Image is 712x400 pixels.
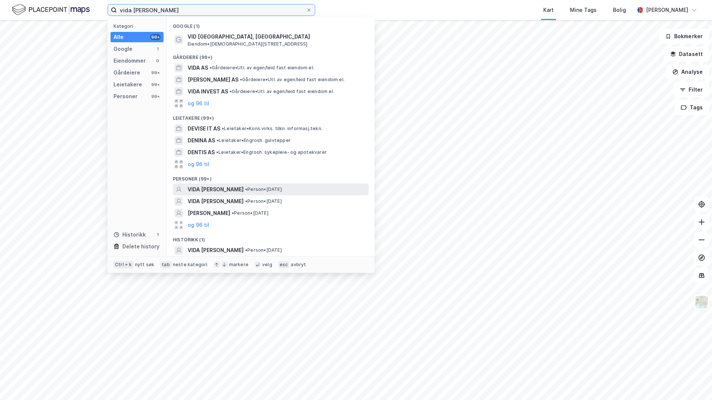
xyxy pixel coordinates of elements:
div: neste kategori [173,262,208,268]
div: Google (1) [167,17,375,31]
div: Alle [113,33,123,42]
div: Gårdeiere (99+) [167,49,375,62]
div: Leietakere [113,80,142,89]
div: 99+ [150,70,161,76]
div: 0 [155,58,161,64]
iframe: Chat Widget [675,364,712,400]
span: Leietaker • Engrosh. gulvtepper [217,138,291,143]
span: • [245,186,247,192]
span: • [245,198,247,204]
span: VIDA AS [188,63,208,72]
span: Gårdeiere • Utl. av egen/leid fast eiendom el. [210,65,314,71]
button: og 96 til [188,99,209,108]
div: 99+ [150,34,161,40]
div: 1 [155,46,161,52]
img: logo.f888ab2527a4732fd821a326f86c7f29.svg [12,3,90,16]
span: DENINA AS [188,136,215,145]
span: VIDA INVEST AS [188,87,228,96]
div: esc [278,261,290,268]
div: Mine Tags [570,6,597,14]
div: Eiendommer [113,56,146,65]
div: avbryt [291,262,306,268]
span: Person • [DATE] [232,210,268,216]
span: VIDA [PERSON_NAME] [188,246,244,255]
span: • [222,126,224,131]
span: DENTIS AS [188,148,215,157]
div: nytt søk [135,262,155,268]
div: Ctrl + k [113,261,133,268]
div: markere [229,262,248,268]
span: [PERSON_NAME] [188,209,230,218]
div: Kategori [113,23,164,29]
div: Personer (99+) [167,170,375,184]
span: Gårdeiere • Utl. av egen/leid fast eiendom el. [230,89,334,95]
span: Person • [DATE] [245,198,282,204]
span: Person • [DATE] [245,186,282,192]
span: • [240,77,242,82]
div: Kontrollprogram for chat [675,364,712,400]
div: [PERSON_NAME] [646,6,688,14]
div: Historikk (1) [167,231,375,244]
div: Delete history [122,242,159,251]
span: • [210,65,212,70]
span: • [232,210,234,216]
div: 99+ [150,93,161,99]
span: VIDA [PERSON_NAME] [188,185,244,194]
span: Leietaker • Kons.virks. tilkn. informasj.tekn. [222,126,322,132]
div: velg [262,262,272,268]
div: Kart [543,6,554,14]
div: Google [113,44,132,53]
span: Leietaker • Engrosh. sykepleie- og apotekvarer [216,149,327,155]
div: Gårdeiere [113,68,140,77]
span: Person • [DATE] [245,247,282,253]
span: VIDA [PERSON_NAME] [188,197,244,206]
span: • [245,247,247,253]
div: Leietakere (99+) [167,109,375,123]
div: Personer [113,92,138,101]
span: • [217,138,219,143]
button: og 96 til [188,160,209,169]
div: Bolig [613,6,626,14]
span: • [230,89,232,94]
span: Gårdeiere • Utl. av egen/leid fast eiendom el. [240,77,345,83]
div: 99+ [150,82,161,87]
span: • [216,149,218,155]
button: og 96 til [188,221,209,229]
div: 1 [155,232,161,238]
span: VID [GEOGRAPHIC_DATA], [GEOGRAPHIC_DATA] [188,32,366,41]
div: tab [160,261,171,268]
span: Eiendom • [DEMOGRAPHIC_DATA][STREET_ADDRESS] [188,41,307,47]
span: DEVISE IT AS [188,124,220,133]
div: Historikk [113,230,146,239]
input: Søk på adresse, matrikkel, gårdeiere, leietakere eller personer [117,4,306,16]
span: [PERSON_NAME] AS [188,75,238,84]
